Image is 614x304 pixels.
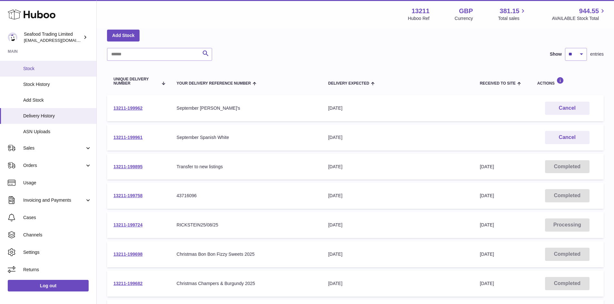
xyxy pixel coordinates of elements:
[8,280,89,291] a: Log out
[552,15,606,22] span: AVAILABLE Stock Total
[498,15,527,22] span: Total sales
[23,162,85,169] span: Orders
[545,102,590,115] button: Cancel
[480,252,494,257] span: [DATE]
[113,252,142,257] a: 13211-199698
[498,7,527,22] a: 381.15 Total sales
[328,164,467,170] div: [DATE]
[113,281,142,286] a: 13211-199682
[590,51,604,57] span: entries
[177,281,315,287] div: Christmas Champers & Burgundy 2025
[23,81,92,88] span: Stock History
[177,222,315,228] div: RICKSTEIN25/08/25
[455,15,473,22] div: Currency
[113,164,142,169] a: 13211-199895
[328,193,467,199] div: [DATE]
[113,106,142,111] a: 13211-199962
[177,251,315,257] div: Christmas Bon Bon Fizzy Sweets 2025
[23,180,92,186] span: Usage
[552,7,606,22] a: 944.55 AVAILABLE Stock Total
[537,77,597,86] div: Actions
[500,7,519,15] span: 381.15
[328,251,467,257] div: [DATE]
[459,7,473,15] strong: GBP
[177,105,315,111] div: September [PERSON_NAME]'s
[545,131,590,144] button: Cancel
[23,197,85,203] span: Invoicing and Payments
[23,97,92,103] span: Add Stock
[177,134,315,141] div: September Spanish White
[23,215,92,221] span: Cases
[8,32,17,42] img: online@rickstein.com
[177,193,315,199] div: 43716096
[408,15,430,22] div: Huboo Ref
[550,51,562,57] label: Show
[328,222,467,228] div: [DATE]
[412,7,430,15] strong: 13211
[23,113,92,119] span: Delivery History
[113,193,142,198] a: 13211-199758
[113,77,158,86] span: Unique Delivery Number
[23,66,92,72] span: Stock
[113,222,142,227] a: 13211-199724
[177,164,315,170] div: Transfer to new listings
[480,222,494,227] span: [DATE]
[328,81,369,86] span: Delivery Expected
[328,281,467,287] div: [DATE]
[23,129,92,135] span: ASN Uploads
[480,81,516,86] span: Received to Site
[113,135,142,140] a: 13211-199961
[480,164,494,169] span: [DATE]
[177,81,251,86] span: Your Delivery Reference Number
[23,232,92,238] span: Channels
[24,31,82,43] div: Seafood Trading Limited
[107,30,140,41] a: Add Stock
[328,134,467,141] div: [DATE]
[328,105,467,111] div: [DATE]
[579,7,599,15] span: 944.55
[24,38,95,43] span: [EMAIL_ADDRESS][DOMAIN_NAME]
[23,267,92,273] span: Returns
[480,193,494,198] span: [DATE]
[23,249,92,255] span: Settings
[480,281,494,286] span: [DATE]
[23,145,85,151] span: Sales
